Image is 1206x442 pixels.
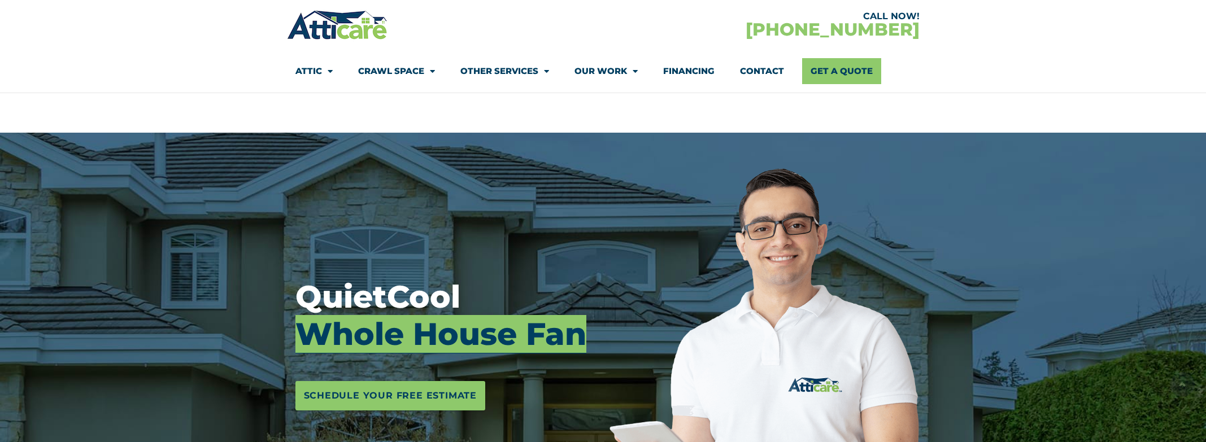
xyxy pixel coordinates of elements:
[304,387,477,405] span: Schedule Your Free Estimate
[295,278,602,353] h3: QuietCool
[358,58,435,84] a: Crawl Space
[295,381,486,410] a: Schedule Your Free Estimate
[295,58,333,84] a: Attic
[574,58,638,84] a: Our Work
[295,58,911,84] nav: Menu
[295,315,586,353] mark: Whole House Fan
[663,58,715,84] a: Financing
[802,58,881,84] a: Get A Quote
[603,12,920,21] div: CALL NOW!
[740,58,784,84] a: Contact
[460,58,549,84] a: Other Services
